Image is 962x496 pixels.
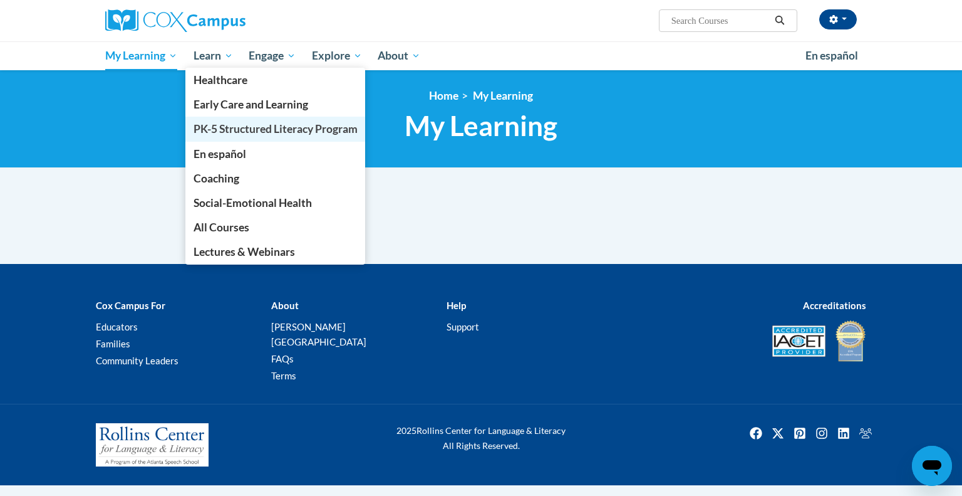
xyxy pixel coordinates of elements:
a: Healthcare [185,68,366,92]
img: Accredited IACET® Provider [772,325,825,357]
span: Learn [194,48,233,63]
a: Families [96,338,130,349]
span: Lectures & Webinars [194,245,295,258]
a: Home [429,89,458,102]
span: PK-5 Structured Literacy Program [194,122,358,135]
a: PK-5 Structured Literacy Program [185,117,366,141]
b: Accreditations [803,300,866,311]
span: En español [805,49,858,62]
a: Facebook [746,423,766,443]
a: [PERSON_NAME][GEOGRAPHIC_DATA] [271,321,366,347]
a: Coaching [185,166,366,191]
span: Coaching [194,172,239,185]
a: Facebook Group [856,423,876,443]
a: FAQs [271,353,294,364]
b: About [271,300,299,311]
span: About [378,48,420,63]
a: En español [797,43,866,69]
span: My Learning [105,48,177,63]
span: All Courses [194,221,249,234]
a: Explore [304,41,370,70]
img: Twitter icon [768,423,788,443]
a: All Courses [185,215,366,240]
a: Community Leaders [96,355,178,366]
img: IDA® Accredited [835,319,866,363]
a: Linkedin [834,423,854,443]
a: Lectures & Webinars [185,240,366,264]
button: Account Settings [819,9,857,29]
a: En español [185,142,366,166]
a: About [370,41,429,70]
a: Early Care and Learning [185,92,366,117]
span: Social-Emotional Health [194,196,312,209]
span: My Learning [405,109,557,142]
a: Learn [185,41,241,70]
span: Early Care and Learning [194,98,308,111]
a: Educators [96,321,138,332]
iframe: Button to launch messaging window [912,446,952,486]
img: Facebook icon [746,423,766,443]
div: Main menu [86,41,876,70]
span: 2025 [396,425,416,436]
a: Terms [271,370,296,381]
b: Help [447,300,466,311]
a: Support [447,321,479,332]
span: En español [194,147,246,161]
a: Social-Emotional Health [185,191,366,215]
img: Pinterest icon [790,423,810,443]
b: Cox Campus For [96,300,165,311]
button: Search [770,13,789,28]
a: Instagram [812,423,832,443]
div: Rollins Center for Language & Literacy All Rights Reserved. [349,423,613,453]
span: Explore [312,48,362,63]
img: Cox Campus [105,9,246,32]
span: Engage [249,48,296,63]
img: Rollins Center for Language & Literacy - A Program of the Atlanta Speech School [96,423,209,467]
a: Engage [240,41,304,70]
a: My Learning [97,41,185,70]
a: My Learning [473,89,533,102]
img: LinkedIn icon [834,423,854,443]
a: Cox Campus [105,9,343,32]
img: Facebook group icon [856,423,876,443]
img: Instagram icon [812,423,832,443]
a: Pinterest [790,423,810,443]
input: Search Courses [670,13,770,28]
a: Twitter [768,423,788,443]
span: Healthcare [194,73,247,87]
